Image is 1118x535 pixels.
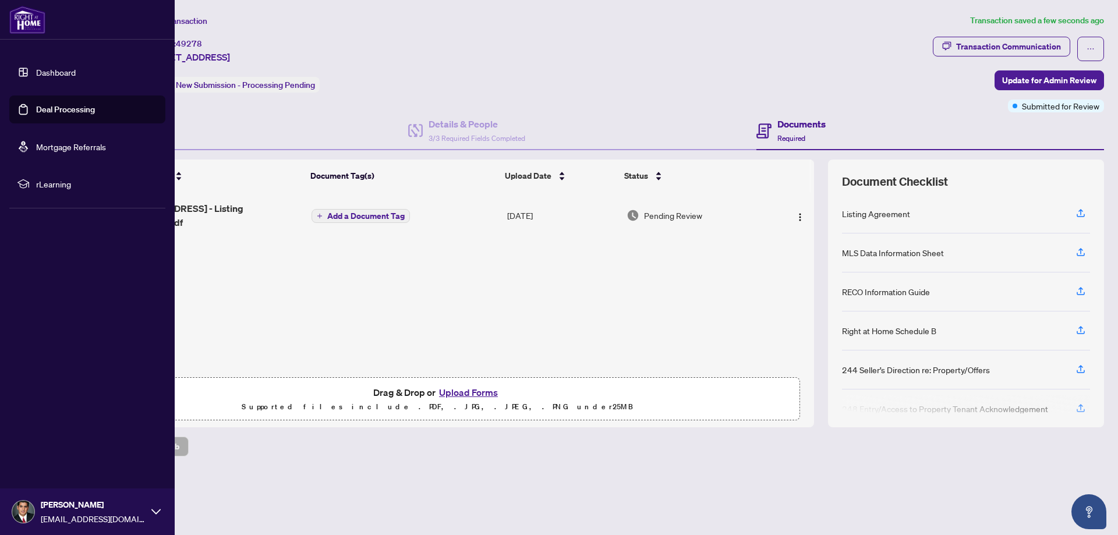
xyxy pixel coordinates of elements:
[842,207,910,220] div: Listing Agreement
[312,208,410,224] button: Add a Document Tag
[36,67,76,77] a: Dashboard
[1087,45,1095,53] span: ellipsis
[791,206,809,225] button: Logo
[36,141,106,152] a: Mortgage Referrals
[327,212,405,220] span: Add a Document Tag
[9,6,45,34] img: logo
[627,209,639,222] img: Document Status
[956,37,1061,56] div: Transaction Communication
[82,400,792,414] p: Supported files include .PDF, .JPG, .JPEG, .PNG under 25 MB
[36,104,95,115] a: Deal Processing
[36,178,157,190] span: rLearning
[842,173,948,190] span: Document Checklist
[144,50,230,64] span: [STREET_ADDRESS]
[312,209,410,223] button: Add a Document Tag
[12,501,34,523] img: Profile Icon
[118,201,303,229] span: [STREET_ADDRESS] - Listing documents.pdf
[795,212,805,222] img: Logo
[144,77,320,93] div: Status:
[176,38,202,49] span: 49278
[620,160,769,192] th: Status
[1002,71,1096,90] span: Update for Admin Review
[842,246,944,259] div: MLS Data Information Sheet
[842,324,936,337] div: Right at Home Schedule B
[145,16,207,26] span: View Transaction
[113,160,306,192] th: (1) File Name
[429,134,525,143] span: 3/3 Required Fields Completed
[436,385,501,400] button: Upload Forms
[176,80,315,90] span: New Submission - Processing Pending
[1071,494,1106,529] button: Open asap
[995,70,1104,90] button: Update for Admin Review
[41,512,146,525] span: [EMAIL_ADDRESS][DOMAIN_NAME]
[429,117,525,131] h4: Details & People
[1022,100,1099,112] span: Submitted for Review
[842,285,930,298] div: RECO Information Guide
[317,213,323,219] span: plus
[505,169,551,182] span: Upload Date
[503,192,622,239] td: [DATE]
[306,160,500,192] th: Document Tag(s)
[933,37,1070,56] button: Transaction Communication
[373,385,501,400] span: Drag & Drop or
[777,134,805,143] span: Required
[500,160,620,192] th: Upload Date
[75,378,799,421] span: Drag & Drop orUpload FormsSupported files include .PDF, .JPG, .JPEG, .PNG under25MB
[777,117,826,131] h4: Documents
[970,14,1104,27] article: Transaction saved a few seconds ago
[842,363,990,376] div: 244 Seller’s Direction re: Property/Offers
[644,209,702,222] span: Pending Review
[41,498,146,511] span: [PERSON_NAME]
[624,169,648,182] span: Status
